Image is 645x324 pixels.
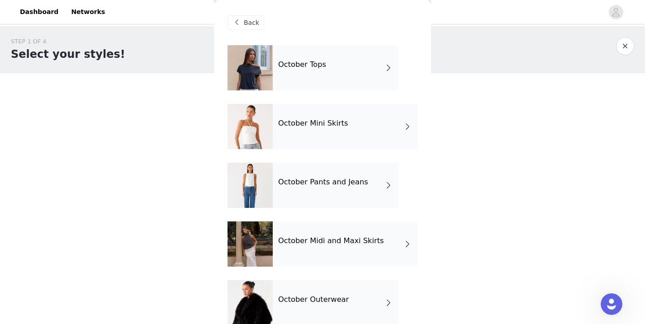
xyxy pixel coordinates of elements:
iframe: Intercom live chat [601,293,622,315]
span: Back [244,18,259,28]
h4: October Outerwear [278,296,349,304]
h1: Select your styles! [11,46,125,62]
h4: October Tops [278,61,326,69]
a: Networks [66,2,110,22]
a: Dashboard [14,2,64,22]
h4: October Midi and Maxi Skirts [278,237,384,245]
div: STEP 1 OF 4 [11,37,125,46]
div: avatar [612,5,620,19]
h4: October Mini Skirts [278,119,348,127]
h4: October Pants and Jeans [278,178,368,186]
